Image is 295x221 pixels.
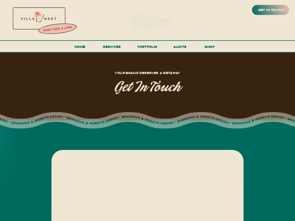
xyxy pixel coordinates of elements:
[38,24,78,34] a: new! take a look
[91,70,204,76] h1: Your brand deserves a getaway
[72,43,87,52] a: Home
[173,43,187,52] a: audits
[257,7,285,14] a: get in touch
[101,43,122,52] a: services
[198,43,222,52] a: shop
[69,80,226,95] h1: get in touch
[136,43,159,52] a: portfolio
[103,44,121,49] span: services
